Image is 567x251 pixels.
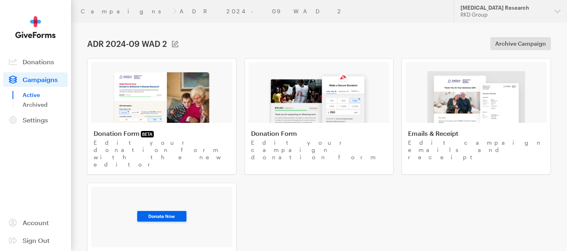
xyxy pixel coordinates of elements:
[3,233,68,248] a: Sign Out
[87,39,167,49] h1: ADR 2024-09 WAD 2
[251,139,387,161] p: Edit your campaign donation form
[408,139,544,161] p: Edit campaign emails and receipt
[15,16,56,38] img: GiveForms
[23,219,49,226] span: Account
[490,37,551,50] a: Archive Campaign
[245,58,394,175] a: Donation Form Edit your campaign donation form
[23,236,50,244] span: Sign Out
[94,129,230,137] h4: Donation Form
[251,129,387,137] h4: Donation Form
[23,100,68,110] a: Archived
[23,90,68,100] a: Active
[460,4,548,11] div: [MEDICAL_DATA] Research
[112,71,211,123] img: image-1-83ed7ead45621bf174d8040c5c72c9f8980a381436cbc16a82a0f79bcd7e5139.png
[134,209,189,225] img: image-3-93ee28eb8bf338fe015091468080e1db9f51356d23dce784fdc61914b1599f14.png
[3,215,68,230] a: Account
[23,58,54,65] span: Donations
[408,129,544,137] h4: Emails & Receipt
[427,71,525,123] img: image-3-0695904bd8fc2540e7c0ed4f0f3f42b2ae7fdd5008376bfc2271839042c80776.png
[460,11,548,18] div: RKD Group
[3,55,68,69] a: Donations
[141,131,154,137] span: BETA
[3,113,68,127] a: Settings
[23,116,48,124] span: Settings
[3,72,68,87] a: Campaigns
[180,8,343,15] a: ADR 2024-09 WAD 2
[495,39,546,49] span: Archive Campaign
[268,71,370,123] img: image-2-e181a1b57a52e92067c15dabc571ad95275de6101288912623f50734140ed40c.png
[87,58,236,175] a: Donation FormBETA Edit your donation form with the new editor
[94,139,230,168] p: Edit your donation form with the new editor
[402,58,551,175] a: Emails & Receipt Edit campaign emails and receipt
[23,76,58,83] span: Campaigns
[81,8,170,15] a: Campaigns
